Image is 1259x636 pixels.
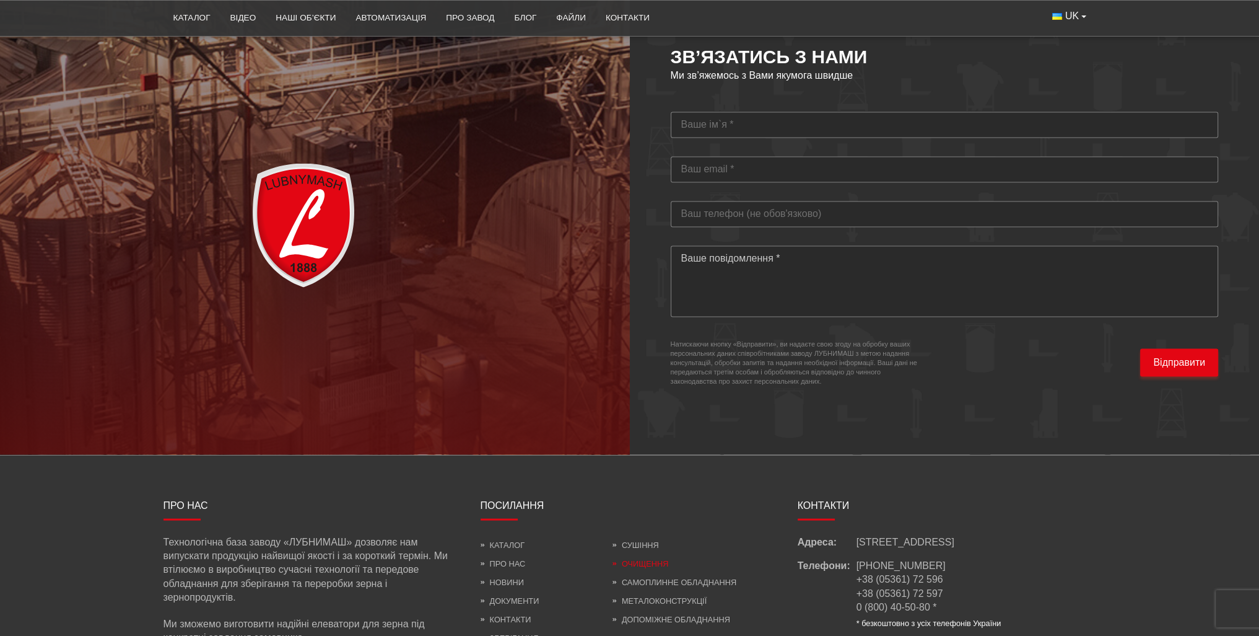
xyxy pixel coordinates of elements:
a: Металоконструкції [612,596,707,606]
li: * безкоштовно з усіх телефонів України [856,618,1001,629]
a: Самоплинне обладнання [612,578,736,587]
a: Блог [504,4,546,32]
a: Наші об’єкти [266,4,346,32]
span: Контакти [798,500,850,511]
span: Відправити [1153,356,1205,369]
a: Каталог [481,541,525,550]
a: Документи [481,596,539,606]
a: Автоматизація [346,4,436,32]
img: Українська [1052,13,1062,20]
a: Каталог [163,4,220,32]
a: Новини [481,578,524,587]
a: +38 (05361) 72 596 [856,574,943,585]
a: 0 (800) 40-50-80 * [856,602,937,612]
a: Допоміжне обладнання [612,615,730,624]
a: Про нас [481,559,526,568]
span: Телефони: [798,559,856,629]
span: Про нас [163,500,208,511]
span: Ми зв’яжемось з Вами якумога швидше [671,70,853,81]
button: Відправити [1140,349,1218,377]
span: [STREET_ADDRESS] [856,536,954,549]
span: Посилання [481,500,544,511]
a: Файли [546,4,596,32]
a: [PHONE_NUMBER] [856,560,946,571]
a: +38 (05361) 72 597 [856,588,943,599]
p: Технологічна база заводу «ЛУБНИМАШ» дозволяє нам випускати продукцію найвищої якості і за коротки... [163,536,462,605]
a: Очищення [612,559,669,568]
span: ЗВ’ЯЗАТИСЬ З НАМИ [671,46,868,68]
a: Контакти [596,4,660,32]
button: UK [1042,4,1096,28]
a: Сушіння [612,541,659,550]
span: Адреса: [798,536,856,549]
small: Натискаючи кнопку «Відправити», ви надаєте свою згоду на обробку ваших персональних даних співроб... [671,340,918,386]
a: Відео [220,4,266,32]
a: Про завод [436,4,504,32]
a: Контакти [481,615,531,624]
span: UK [1065,9,1079,23]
